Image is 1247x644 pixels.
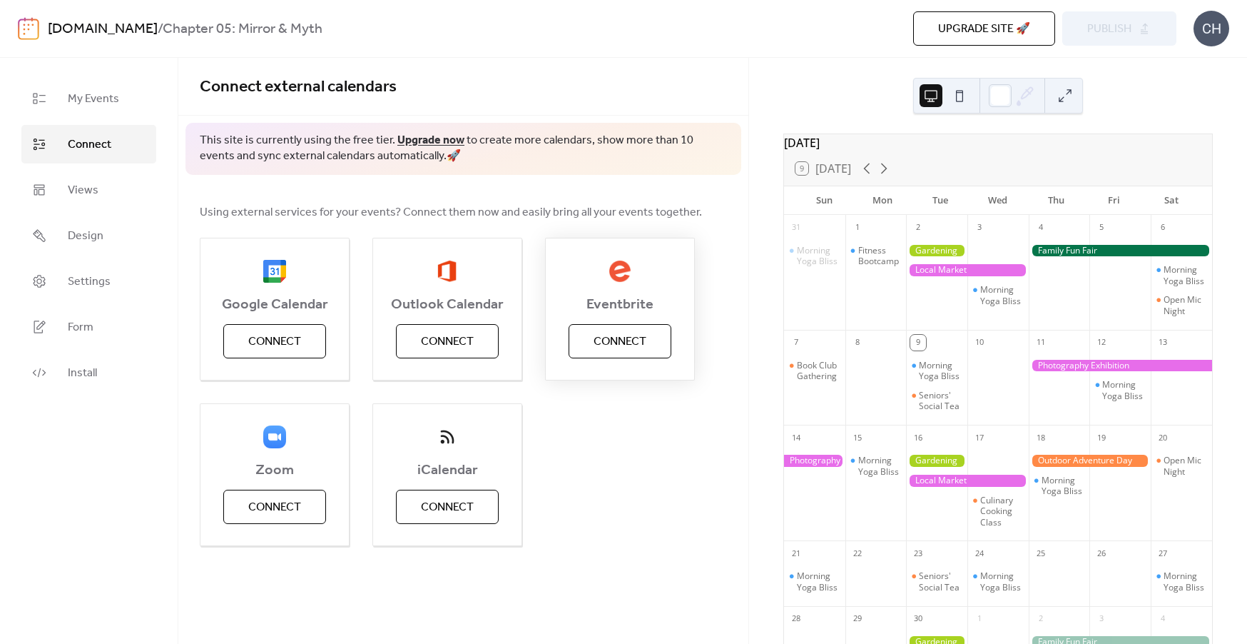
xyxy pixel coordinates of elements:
div: 20 [1155,430,1171,446]
div: 15 [850,430,865,446]
b: / [158,16,163,43]
div: Seniors' Social Tea [919,570,962,593]
div: Morning Yoga Bliss [1164,264,1206,286]
div: Morning Yoga Bliss [1164,570,1206,593]
div: Sat [1143,186,1201,215]
img: logo [18,17,39,40]
div: Morning Yoga Bliss [784,245,845,267]
a: Settings [21,262,156,301]
span: Eventbrite [546,296,694,313]
span: Connect [421,499,474,516]
div: Gardening Workshop [906,245,967,257]
div: Book Club Gathering [797,360,840,382]
div: Morning Yoga Bliss [1089,379,1151,401]
a: Connect [21,125,156,163]
span: Settings [68,273,111,291]
img: eventbrite [609,260,631,283]
div: 28 [788,611,804,627]
div: Tue [911,186,969,215]
span: Connect [421,333,474,351]
b: Chapter 05: Mirror & Myth [163,16,322,43]
div: Open Mic Night [1151,455,1212,477]
span: My Events [68,91,119,108]
div: Culinary Cooking Class [967,495,1029,528]
a: Upgrade now [397,129,464,151]
div: 23 [910,545,926,561]
button: Connect [396,324,499,358]
div: 2 [910,220,926,236]
div: 25 [1033,545,1049,561]
a: Form [21,308,156,346]
div: Seniors' Social Tea [906,570,967,593]
div: Morning Yoga Bliss [797,570,840,593]
span: This site is currently using the free tier. to create more calendars, show more than 10 events an... [200,133,727,165]
a: Install [21,353,156,392]
div: Morning Yoga Bliss [784,570,845,593]
div: 3 [972,220,987,236]
span: Connect external calendars [200,71,397,103]
span: Connect [248,499,301,516]
div: CH [1193,11,1229,46]
a: [DOMAIN_NAME] [48,16,158,43]
div: Photography Exhibition [784,455,845,467]
span: Zoom [200,462,349,479]
div: Seniors' Social Tea [919,390,962,412]
span: Google Calendar [200,296,349,313]
div: [DATE] [784,134,1212,151]
span: Using external services for your events? Connect them now and easily bring all your events together. [200,204,702,221]
div: Outdoor Adventure Day [1029,455,1151,467]
div: Morning Yoga Bliss [845,455,907,477]
div: Morning Yoga Bliss [980,284,1023,306]
div: Fri [1085,186,1143,215]
div: 9 [910,335,926,351]
div: 18 [1033,430,1049,446]
div: 14 [788,430,804,446]
div: Gardening Workshop [906,455,967,467]
div: 16 [910,430,926,446]
div: Morning Yoga Bliss [967,284,1029,306]
div: 1 [972,611,987,627]
div: 12 [1094,335,1109,351]
div: Morning Yoga Bliss [858,455,901,477]
span: Form [68,319,93,336]
img: outlook [437,260,457,283]
button: Connect [223,490,326,524]
div: Book Club Gathering [784,360,845,382]
div: 30 [910,611,926,627]
div: Morning Yoga Bliss [919,360,962,382]
div: 31 [788,220,804,236]
div: 11 [1033,335,1049,351]
div: Family Fun Fair [1029,245,1212,257]
div: Morning Yoga Bliss [906,360,967,382]
span: Install [68,365,97,382]
div: 1 [850,220,865,236]
div: 5 [1094,220,1109,236]
div: Seniors' Social Tea [906,390,967,412]
button: Connect [396,490,499,524]
button: Upgrade site 🚀 [913,11,1055,46]
div: Local Market [906,475,1028,487]
div: 4 [1155,611,1171,627]
div: Thu [1027,186,1084,215]
span: Views [68,182,98,199]
div: Morning Yoga Bliss [980,570,1023,593]
div: 7 [788,335,804,351]
div: Morning Yoga Bliss [797,245,840,267]
a: Views [21,171,156,209]
div: 22 [850,545,865,561]
div: 17 [972,430,987,446]
span: Connect [248,333,301,351]
div: Morning Yoga Bliss [967,570,1029,593]
div: 10 [972,335,987,351]
div: Open Mic Night [1164,455,1206,477]
div: Morning Yoga Bliss [1029,475,1090,497]
div: Morning Yoga Bliss [1042,475,1084,497]
div: 4 [1033,220,1049,236]
img: ical [436,426,459,448]
div: 26 [1094,545,1109,561]
span: iCalendar [373,462,521,479]
span: Outlook Calendar [373,296,521,313]
img: google [263,260,286,283]
div: 6 [1155,220,1171,236]
div: Fitness Bootcamp [845,245,907,267]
